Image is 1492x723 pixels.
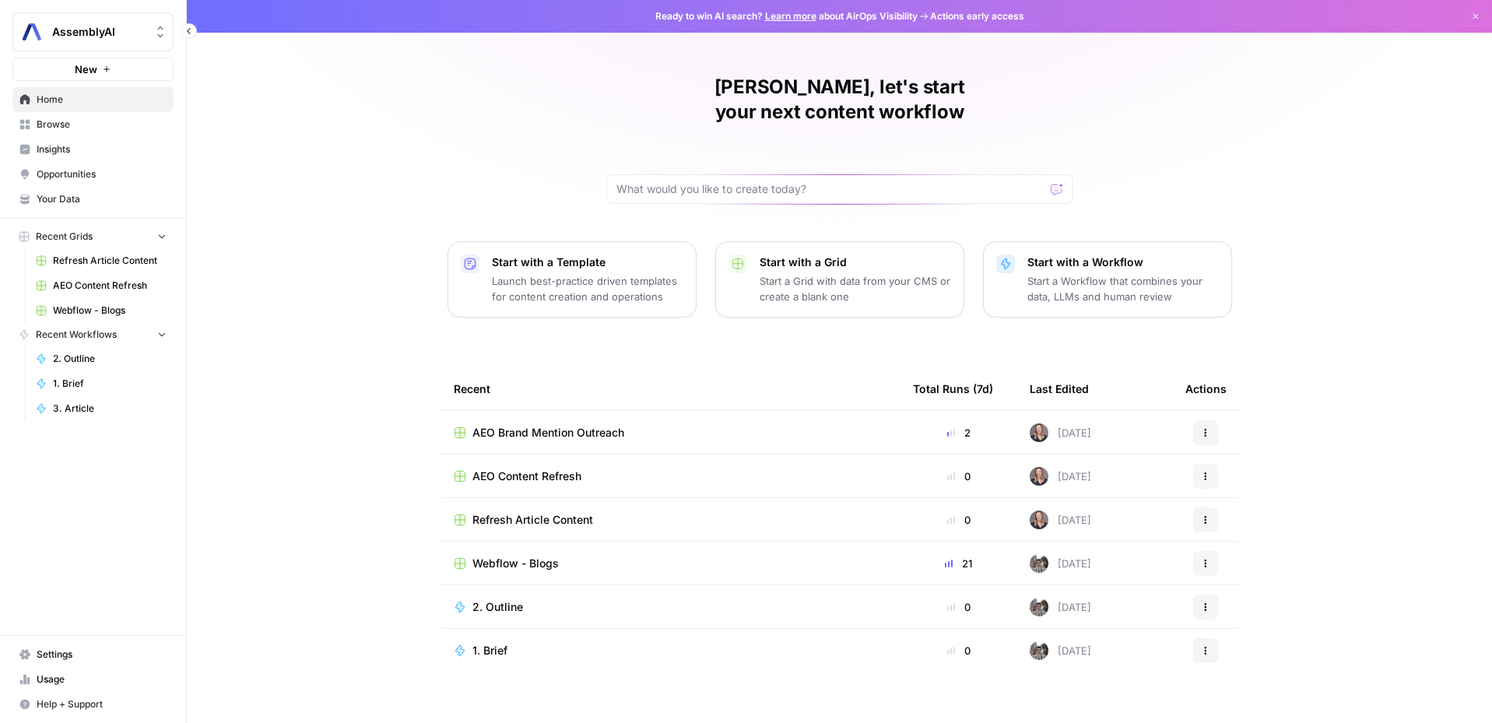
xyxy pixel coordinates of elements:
[37,697,167,711] span: Help + Support
[472,512,593,528] span: Refresh Article Content
[29,371,174,396] a: 1. Brief
[472,556,559,571] span: Webflow - Blogs
[454,425,888,440] a: AEO Brand Mention Outreach
[36,230,93,244] span: Recent Grids
[37,93,167,107] span: Home
[12,137,174,162] a: Insights
[12,12,174,51] button: Workspace: AssemblyAI
[1030,423,1091,442] div: [DATE]
[1030,467,1048,486] img: u13gwt194sd4qc1jrypxg1l0agas
[53,352,167,366] span: 2. Outline
[37,672,167,686] span: Usage
[913,512,1005,528] div: 0
[29,346,174,371] a: 2. Outline
[913,367,993,410] div: Total Runs (7d)
[760,254,951,270] p: Start with a Grid
[37,142,167,156] span: Insights
[454,556,888,571] a: Webflow - Blogs
[12,58,174,81] button: New
[37,648,167,662] span: Settings
[913,425,1005,440] div: 2
[1030,598,1048,616] img: a2mlt6f1nb2jhzcjxsuraj5rj4vi
[18,18,46,46] img: AssemblyAI Logo
[760,273,951,304] p: Start a Grid with data from your CMS or create a blank one
[37,192,167,206] span: Your Data
[472,469,581,484] span: AEO Content Refresh
[1030,554,1048,573] img: a2mlt6f1nb2jhzcjxsuraj5rj4vi
[606,75,1073,125] h1: [PERSON_NAME], let's start your next content workflow
[37,118,167,132] span: Browse
[472,599,523,615] span: 2. Outline
[492,273,683,304] p: Launch best-practice driven templates for content creation and operations
[448,241,697,318] button: Start with a TemplateLaunch best-practice driven templates for content creation and operations
[913,599,1005,615] div: 0
[1030,423,1048,442] img: u13gwt194sd4qc1jrypxg1l0agas
[1030,511,1091,529] div: [DATE]
[454,643,888,658] a: 1. Brief
[472,425,624,440] span: AEO Brand Mention Outreach
[37,167,167,181] span: Opportunities
[454,469,888,484] a: AEO Content Refresh
[1030,641,1091,660] div: [DATE]
[1030,511,1048,529] img: u13gwt194sd4qc1jrypxg1l0agas
[29,298,174,323] a: Webflow - Blogs
[765,10,816,22] a: Learn more
[1030,367,1089,410] div: Last Edited
[1185,367,1227,410] div: Actions
[75,61,97,77] span: New
[930,9,1024,23] span: Actions early access
[12,692,174,717] button: Help + Support
[616,181,1044,197] input: What would you like to create today?
[1030,554,1091,573] div: [DATE]
[454,599,888,615] a: 2. Outline
[12,162,174,187] a: Opportunities
[53,377,167,391] span: 1. Brief
[492,254,683,270] p: Start with a Template
[29,396,174,421] a: 3. Article
[52,24,146,40] span: AssemblyAI
[1030,598,1091,616] div: [DATE]
[12,87,174,112] a: Home
[983,241,1232,318] button: Start with a WorkflowStart a Workflow that combines your data, LLMs and human review
[472,643,507,658] span: 1. Brief
[12,667,174,692] a: Usage
[53,402,167,416] span: 3. Article
[12,187,174,212] a: Your Data
[12,112,174,137] a: Browse
[715,241,964,318] button: Start with a GridStart a Grid with data from your CMS or create a blank one
[12,323,174,346] button: Recent Workflows
[454,512,888,528] a: Refresh Article Content
[913,469,1005,484] div: 0
[454,367,888,410] div: Recent
[655,9,918,23] span: Ready to win AI search? about AirOps Visibility
[29,273,174,298] a: AEO Content Refresh
[913,556,1005,571] div: 21
[29,248,174,273] a: Refresh Article Content
[913,643,1005,658] div: 0
[1027,254,1219,270] p: Start with a Workflow
[36,328,117,342] span: Recent Workflows
[12,225,174,248] button: Recent Grids
[53,304,167,318] span: Webflow - Blogs
[1030,467,1091,486] div: [DATE]
[1027,273,1219,304] p: Start a Workflow that combines your data, LLMs and human review
[1030,641,1048,660] img: a2mlt6f1nb2jhzcjxsuraj5rj4vi
[12,642,174,667] a: Settings
[53,254,167,268] span: Refresh Article Content
[53,279,167,293] span: AEO Content Refresh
